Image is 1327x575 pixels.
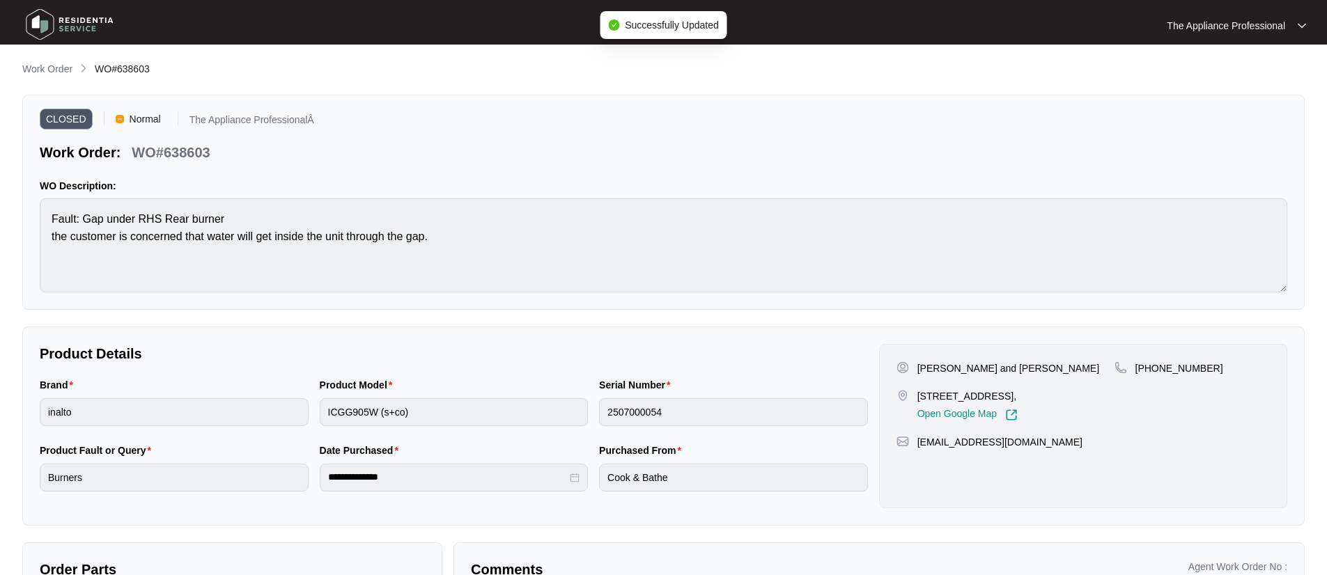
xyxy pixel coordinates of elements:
[320,398,589,426] input: Product Model
[40,398,309,426] input: Brand
[1115,361,1127,374] img: map-pin
[625,19,719,31] span: Successfully Updated
[40,443,157,457] label: Product Fault or Query
[20,62,75,77] a: Work Order
[897,435,909,448] img: map-pin
[917,435,1082,449] p: [EMAIL_ADDRESS][DOMAIN_NAME]
[1005,409,1018,421] img: Link-External
[1167,19,1285,33] p: The Appliance Professional
[897,361,909,374] img: user-pin
[599,443,687,457] label: Purchased From
[95,63,150,74] span: WO#638603
[22,62,72,76] p: Work Order
[1135,361,1223,375] p: [PHONE_NUMBER]
[917,389,1018,403] p: [STREET_ADDRESS],
[78,63,89,74] img: chevron-right
[599,398,868,426] input: Serial Number
[599,378,676,392] label: Serial Number
[40,344,868,363] p: Product Details
[40,378,79,392] label: Brand
[320,443,404,457] label: Date Purchased
[1298,22,1306,29] img: dropdown arrow
[132,143,210,162] p: WO#638603
[320,378,398,392] label: Product Model
[40,109,93,129] span: CLOSED
[40,143,121,162] p: Work Order:
[116,115,124,123] img: Vercel Logo
[40,198,1287,292] textarea: Fault: Gap under RHS Rear burner the customer is concerned that water will get inside the unit th...
[21,3,118,45] img: residentia service logo
[328,470,568,485] input: Date Purchased
[189,115,314,129] p: The Appliance ProfessionalÂ
[1188,560,1287,574] p: Agent Work Order No :
[917,361,1099,375] p: [PERSON_NAME] and [PERSON_NAME]
[40,464,309,491] input: Product Fault or Query
[124,109,166,129] span: Normal
[599,464,868,491] input: Purchased From
[40,179,1287,193] p: WO Description:
[917,409,1018,421] a: Open Google Map
[897,389,909,402] img: map-pin
[608,19,619,31] span: check-circle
